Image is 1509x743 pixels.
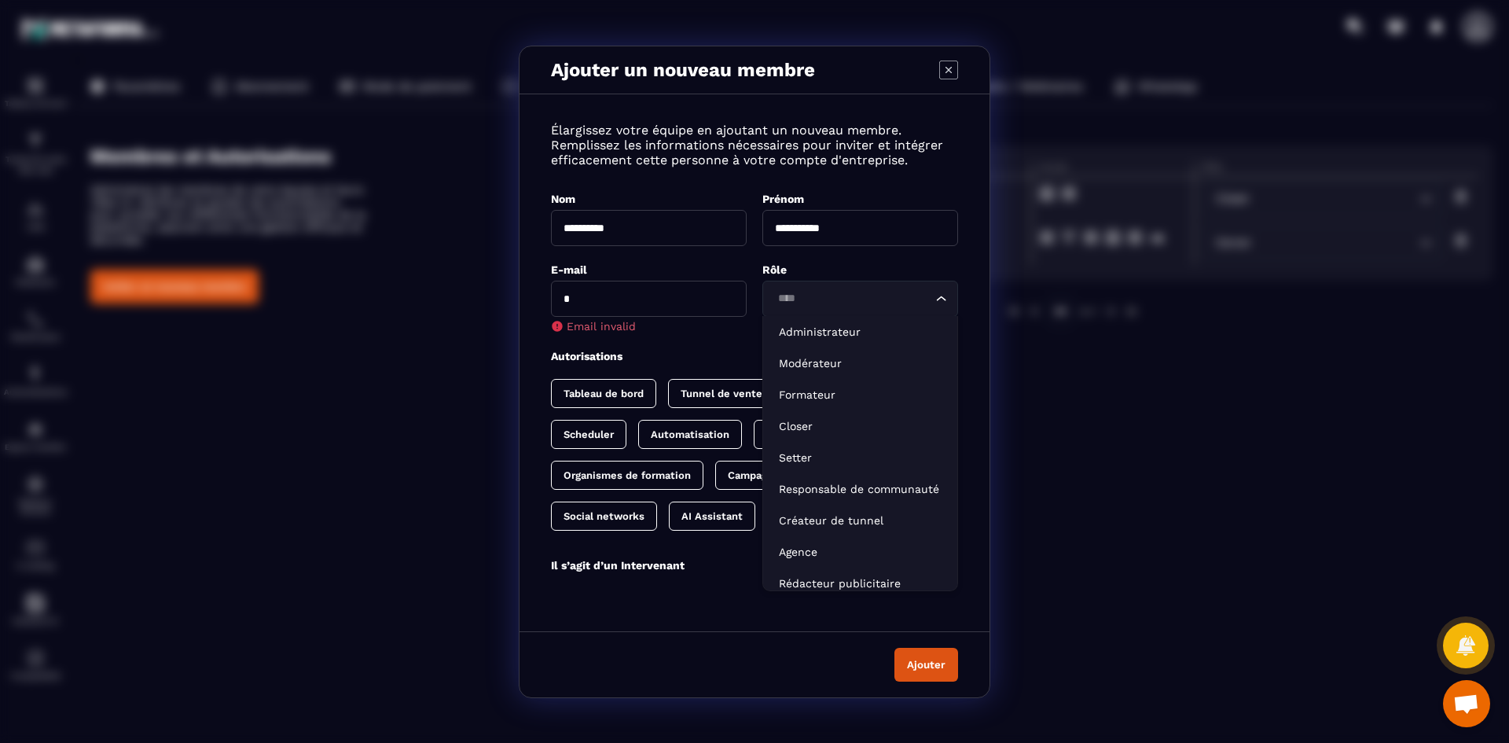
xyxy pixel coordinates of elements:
[567,320,636,333] span: Email invalid
[551,350,622,362] label: Autorisations
[651,429,729,440] p: Automatisation
[779,355,942,371] p: Modérateur
[564,388,644,399] p: Tableau de bord
[779,418,942,434] p: Closer
[681,510,743,522] p: AI Assistant
[551,59,815,81] p: Ajouter un nouveau membre
[1443,680,1490,727] div: Ouvrir le chat
[564,429,614,440] p: Scheduler
[762,281,958,317] div: Search for option
[773,290,932,307] input: Search for option
[551,559,685,572] p: Il s’agit d’un Intervenant
[894,648,958,682] button: Ajouter
[551,193,575,205] label: Nom
[779,387,942,403] p: Formateur
[779,513,942,528] p: Créateur de tunnel
[551,263,587,276] label: E-mail
[779,450,942,465] p: Setter
[762,263,787,276] label: Rôle
[564,469,691,481] p: Organismes de formation
[779,324,942,340] p: Administrateur
[779,544,942,560] p: Agence
[779,481,942,497] p: Responsable de communauté
[779,576,942,591] p: Rédacteur publicitaire
[728,469,831,481] p: Campagne e-mailing
[564,510,644,522] p: Social networks
[551,123,958,167] p: Élargissez votre équipe en ajoutant un nouveau membre. Remplissez les informations nécessaires po...
[681,388,762,399] p: Tunnel de vente
[762,193,804,205] label: Prénom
